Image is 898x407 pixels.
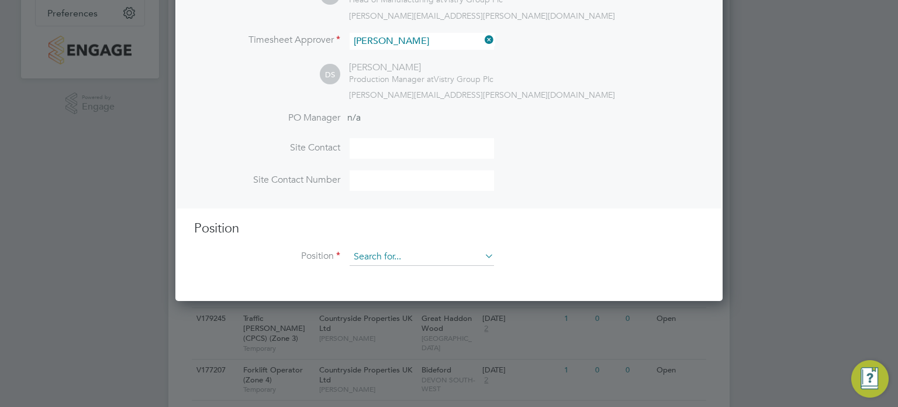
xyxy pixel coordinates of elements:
label: Site Contact [194,142,340,154]
div: Vistry Group Plc [349,74,493,84]
span: Production Manager at [349,74,434,84]
label: PO Manager [194,112,340,124]
span: [PERSON_NAME][EMAIL_ADDRESS][PERSON_NAME][DOMAIN_NAME] [349,90,615,100]
label: Position [194,250,340,262]
label: Timesheet Approver [194,34,340,46]
button: Engage Resource Center [851,360,889,398]
label: Site Contact Number [194,174,340,186]
input: Search for... [350,248,494,266]
div: [PERSON_NAME] [349,61,493,74]
span: n/a [347,112,361,124]
span: [PERSON_NAME][EMAIL_ADDRESS][PERSON_NAME][DOMAIN_NAME] [349,11,615,21]
input: Search for... [350,33,494,50]
span: DS [320,64,340,85]
h3: Position [194,220,704,237]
